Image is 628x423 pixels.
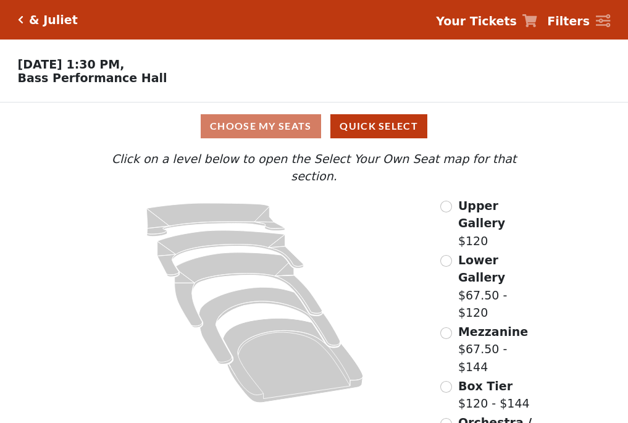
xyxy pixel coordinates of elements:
span: Upper Gallery [458,199,505,230]
span: Lower Gallery [458,253,505,285]
p: Click on a level below to open the Select Your Own Seat map for that section. [87,150,540,185]
label: $67.50 - $144 [458,323,541,376]
label: $120 [458,197,541,250]
path: Upper Gallery - Seats Available: 306 [147,203,285,237]
h5: & Juliet [29,13,78,27]
a: Your Tickets [436,12,537,30]
span: Box Tier [458,379,513,393]
a: Filters [547,12,610,30]
path: Orchestra / Parterre Circle - Seats Available: 29 [224,318,364,403]
strong: Your Tickets [436,14,517,28]
label: $120 - $144 [458,377,530,413]
button: Quick Select [330,114,427,138]
label: $67.50 - $120 [458,251,541,322]
strong: Filters [547,14,590,28]
a: Click here to go back to filters [18,15,23,24]
span: Mezzanine [458,325,528,338]
path: Lower Gallery - Seats Available: 80 [157,230,304,277]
